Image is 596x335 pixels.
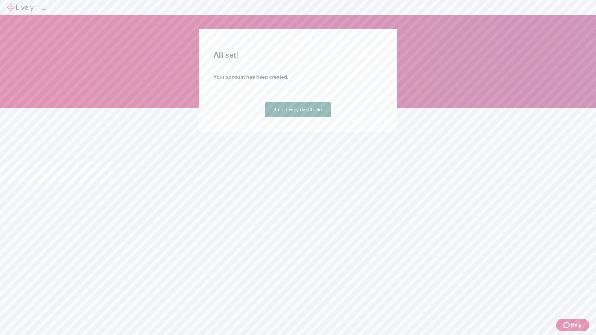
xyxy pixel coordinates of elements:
[556,319,589,331] button: Zendesk support iconHelp
[214,50,382,61] h2: All set!
[41,8,46,10] button: Log out
[265,102,331,117] a: Go to Lively dashboard
[563,321,571,329] svg: Zendesk support icon
[7,4,34,11] img: Lively
[571,321,582,329] span: Help
[214,74,382,81] h4: Your account has been created.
